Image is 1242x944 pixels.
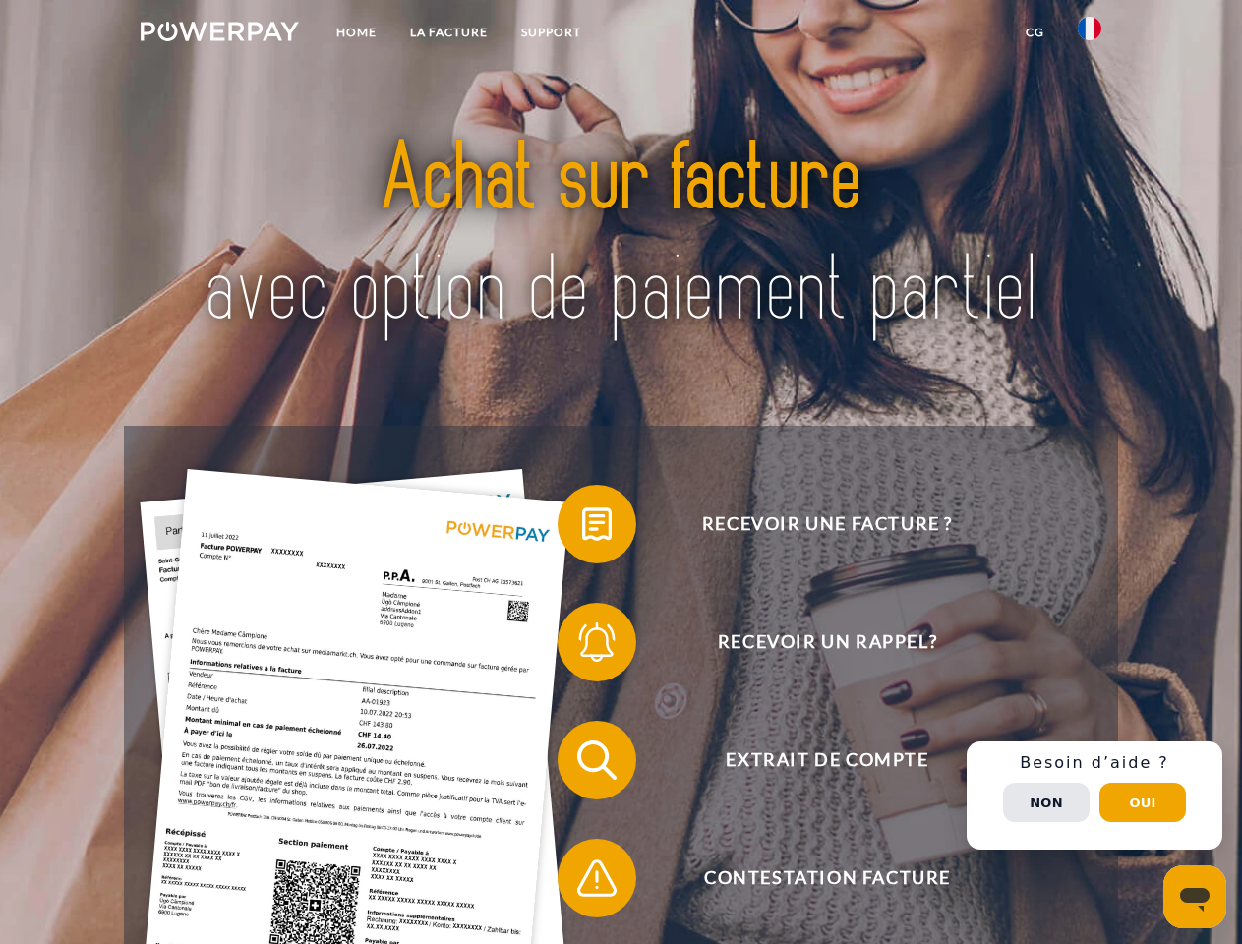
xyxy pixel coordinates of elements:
button: Oui [1099,783,1186,822]
button: Recevoir un rappel? [558,603,1069,681]
img: qb_warning.svg [572,854,621,903]
span: Recevoir un rappel? [586,603,1068,681]
button: Recevoir une facture ? [558,485,1069,563]
button: Contestation Facture [558,839,1069,917]
span: Extrait de compte [586,721,1068,799]
a: CG [1009,15,1061,50]
img: qb_bill.svg [572,500,621,549]
button: Extrait de compte [558,721,1069,799]
div: Schnellhilfe [967,741,1222,850]
img: fr [1078,17,1101,40]
iframe: Bouton de lancement de la fenêtre de messagerie [1163,865,1226,928]
h3: Besoin d’aide ? [978,753,1211,773]
img: qb_bell.svg [572,618,621,667]
a: Home [320,15,393,50]
img: logo-powerpay-white.svg [141,22,299,41]
span: Contestation Facture [586,839,1068,917]
span: Recevoir une facture ? [586,485,1068,563]
img: qb_search.svg [572,736,621,785]
a: Support [504,15,598,50]
a: LA FACTURE [393,15,504,50]
img: title-powerpay_fr.svg [188,94,1054,377]
button: Non [1003,783,1090,822]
